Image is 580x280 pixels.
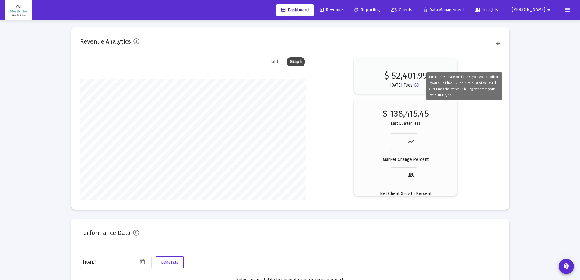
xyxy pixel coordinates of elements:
span: Revenue [320,7,343,12]
span: Clients [391,7,412,12]
mat-icon: Button that displays a tooltip when focused or hovered over [414,83,421,90]
button: [PERSON_NAME] [504,4,560,16]
p: Market Change Percent [383,157,429,163]
div: This is an estimate of the fees you would collect if you billed [DATE]. This is calculated as [DA... [426,72,502,100]
a: Dashboard [276,4,314,16]
h2: Revenue Analytics [80,37,131,46]
button: Open calendar [138,257,147,266]
mat-icon: contact_support [563,263,570,270]
mat-icon: trending_up [407,138,415,145]
span: Generate [161,260,179,265]
a: Reporting [349,4,385,16]
p: $ 52,401.99 [384,66,427,79]
p: [DATE] Fees [390,82,413,88]
div: Graph [287,57,305,66]
span: Data Management [424,7,464,12]
a: Revenue [315,4,348,16]
div: Table [267,57,284,66]
a: Insights [470,4,503,16]
mat-icon: arrow_drop_down [545,4,553,16]
a: Clients [386,4,417,16]
span: Reporting [354,7,380,12]
mat-icon: people [407,172,415,179]
p: Last Quarter Fees [391,120,420,126]
p: $ 138,415.45 [382,111,429,117]
input: Select a Date [83,260,138,265]
span: Dashboard [281,7,309,12]
img: Dashboard [9,4,28,16]
span: Insights [475,7,498,12]
button: Generate [156,256,184,268]
h2: Performance Data [80,228,131,238]
span: [PERSON_NAME] [512,7,545,12]
a: Data Management [419,4,469,16]
p: Net Client Growth Percent [380,191,431,197]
